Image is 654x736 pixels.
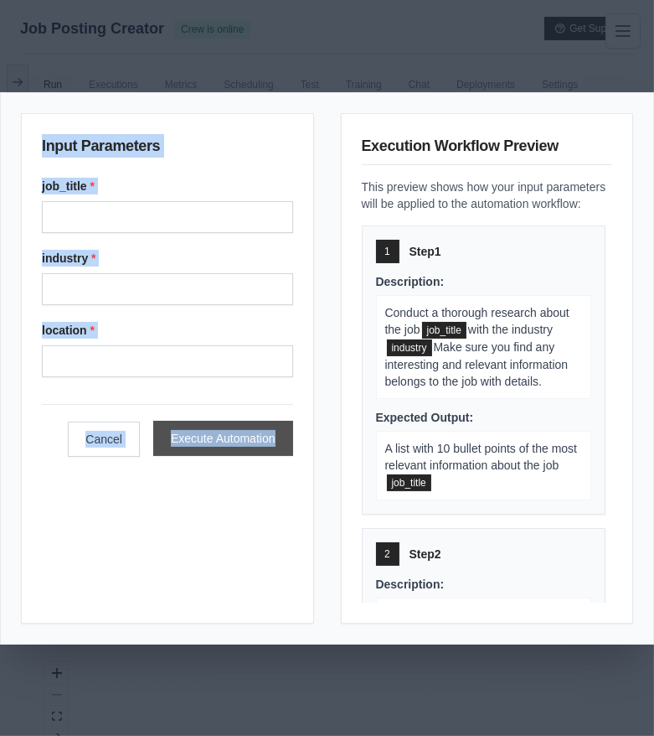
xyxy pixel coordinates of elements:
[409,546,441,562] span: Step 2
[385,340,569,388] span: Make sure you find any interesting and relevant information belongs to the job with details.
[384,547,390,561] span: 2
[362,134,613,165] h3: Execution Workflow Preview
[570,656,654,736] iframe: Chat Widget
[42,178,293,194] label: job_title
[409,243,441,260] span: Step 1
[68,422,140,457] button: Cancel
[153,421,293,456] button: Execute Automation
[385,442,578,472] span: A list with 10 bullet points of the most relevant information about the job
[362,179,613,212] p: This preview shows how your input parameters will be applied to the automation workflow:
[387,339,432,356] span: industry
[468,323,553,336] span: with the industry
[376,411,474,424] span: Expected Output:
[422,322,466,339] span: job_title
[42,250,293,267] label: industry
[387,474,431,491] span: job_title
[384,245,390,258] span: 1
[385,306,569,336] span: Conduct a thorough research about the job
[42,134,293,164] h3: Input Parameters
[376,578,445,591] span: Description:
[42,322,293,339] label: location
[376,275,445,288] span: Description:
